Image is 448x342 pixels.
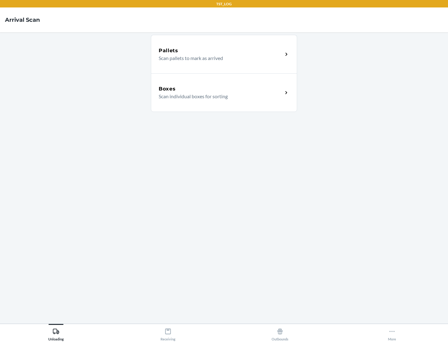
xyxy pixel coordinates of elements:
p: Scan pallets to mark as arrived [159,54,278,62]
div: Outbounds [272,326,288,341]
div: Receiving [161,326,175,341]
h5: Boxes [159,85,176,93]
div: Unloading [48,326,64,341]
p: TST_LOG [216,1,232,7]
button: Outbounds [224,324,336,341]
button: More [336,324,448,341]
div: More [388,326,396,341]
p: Scan individual boxes for sorting [159,93,278,100]
h5: Pallets [159,47,178,54]
a: BoxesScan individual boxes for sorting [151,73,297,112]
h4: Arrival Scan [5,16,40,24]
button: Receiving [112,324,224,341]
a: PalletsScan pallets to mark as arrived [151,35,297,73]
